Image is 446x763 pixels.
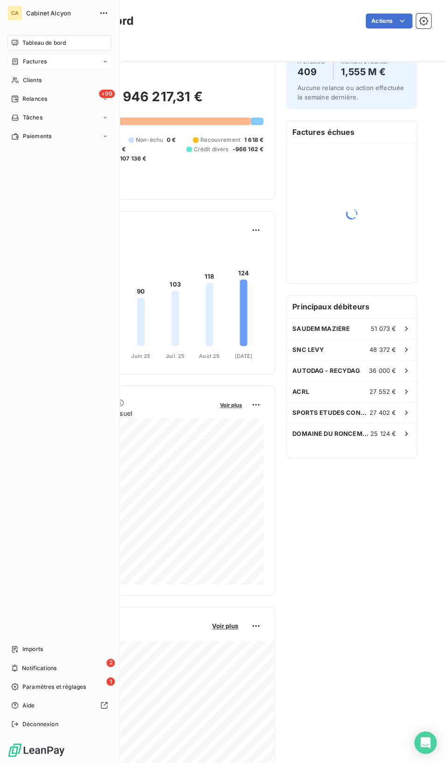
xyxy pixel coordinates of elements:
h2: 1 946 217,31 € [53,88,263,114]
span: -966 162 € [233,145,264,154]
span: Déconnexion [22,720,58,728]
h6: Principaux débiteurs [287,295,417,318]
span: 0 € [167,136,176,144]
span: DOMAINE DU RONCEMAY [292,430,370,437]
span: 25 124 € [370,430,396,437]
span: SAUDEM MAZIERE [292,325,350,332]
span: SPORTS ETUDES CONCEPT [292,409,369,416]
span: -107 136 € [117,154,147,163]
div: CA [7,6,22,21]
span: Factures [23,57,47,66]
span: Voir plus [212,622,238,630]
span: 27 552 € [369,388,396,395]
h4: 1,555 M € [341,64,389,79]
tspan: Juin 25 [131,352,150,359]
span: Tâches [23,113,42,122]
span: +99 [99,90,115,98]
span: Recouvrement [200,136,241,144]
span: Cabinet Alcyon [26,9,93,17]
span: 1 618 € [244,136,263,144]
span: Tableau de bord [22,39,66,47]
span: SNC LEVY [292,346,324,353]
a: Aide [7,698,112,713]
span: Imports [22,645,43,653]
span: Relances [22,95,47,103]
span: Crédit divers [194,145,229,154]
span: ACRL [292,388,309,395]
span: Clients [23,76,42,84]
tspan: Août 25 [199,352,219,359]
tspan: Juil. 25 [166,352,184,359]
span: 27 402 € [369,409,396,416]
span: 48 372 € [369,346,396,353]
span: 1 [106,677,115,686]
div: Open Intercom Messenger [414,731,437,754]
span: Aide [22,701,35,709]
img: Logo LeanPay [7,742,65,757]
span: Non-échu [136,136,163,144]
span: Paiements [23,132,51,140]
h4: 409 [297,64,326,79]
span: 36 000 € [369,367,396,374]
span: Aucune relance ou action effectuée la semaine dernière. [297,84,404,101]
span: 2 [106,658,115,667]
button: Voir plus [209,622,241,630]
button: Voir plus [217,400,245,409]
tspan: [DATE] [234,352,252,359]
span: AUTODAG - RECYDAG [292,367,360,374]
span: 51 073 € [371,325,396,332]
span: Paramètres et réglages [22,682,86,691]
span: Chiffre d'affaires mensuel [53,408,213,418]
button: Actions [366,14,412,28]
h6: Factures échues [287,121,417,143]
span: Voir plus [220,402,242,408]
span: Notifications [22,664,57,672]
